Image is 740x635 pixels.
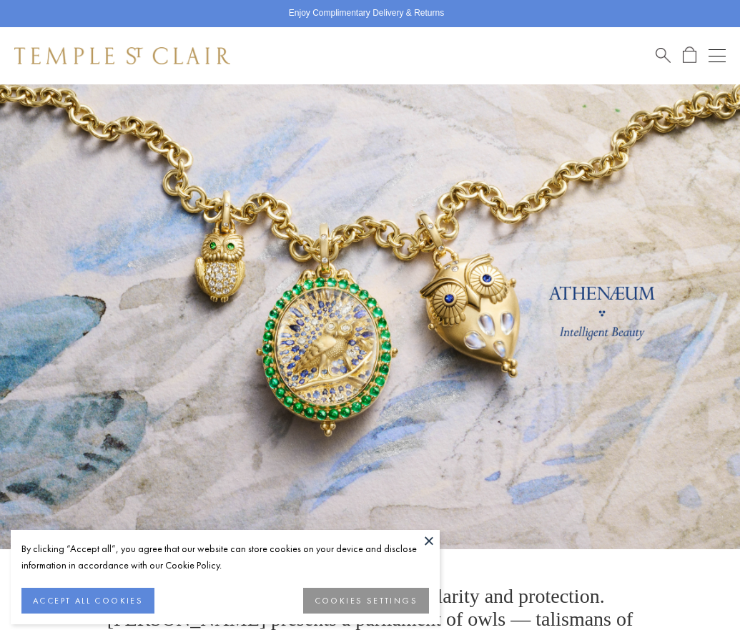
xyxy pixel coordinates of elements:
p: Enjoy Complimentary Delivery & Returns [289,6,444,21]
img: Temple St. Clair [14,47,230,64]
div: By clicking “Accept all”, you agree that our website can store cookies on your device and disclos... [21,541,429,574]
a: Search [656,46,671,64]
button: COOKIES SETTINGS [303,588,429,614]
a: Open Shopping Bag [683,46,696,64]
button: Open navigation [709,47,726,64]
button: ACCEPT ALL COOKIES [21,588,154,614]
